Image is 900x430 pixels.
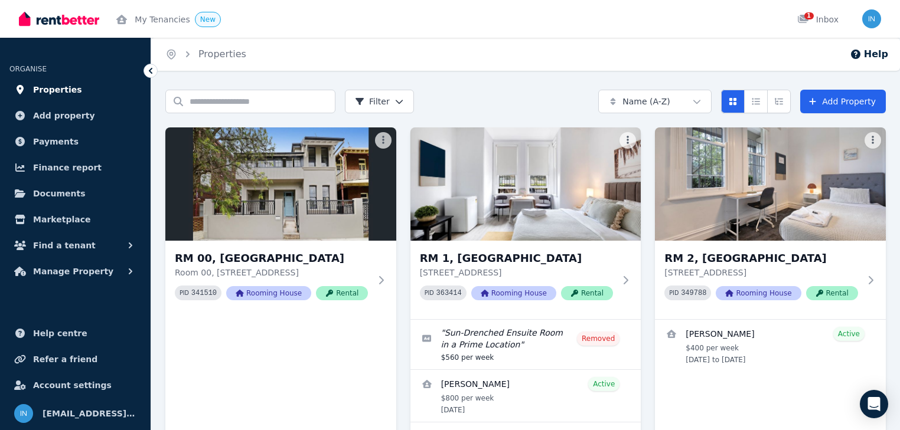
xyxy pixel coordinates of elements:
img: RM 00, 4 Park Parade [165,127,396,241]
small: PID [180,290,189,296]
span: Rooming House [471,286,556,300]
span: Account settings [33,378,112,392]
img: RM 1, 4 Park Parade [410,127,641,241]
a: Add property [9,104,141,127]
div: Inbox [797,14,839,25]
img: RM 2, 4 Park Parade [655,127,886,241]
a: Finance report [9,156,141,179]
button: Expanded list view [767,90,791,113]
span: Rooming House [716,286,801,300]
a: Refer a friend [9,347,141,371]
span: Find a tenant [33,238,96,252]
a: View details for Andrea Figueroa [410,370,641,422]
code: 363414 [436,289,462,297]
button: Filter [345,90,414,113]
img: info@museliving.com.au [862,9,881,28]
button: More options [375,132,392,149]
span: Properties [33,83,82,97]
span: Name (A-Z) [622,96,670,107]
h3: RM 1, [GEOGRAPHIC_DATA] [420,250,615,267]
a: RM 1, 4 Park ParadeRM 1, [GEOGRAPHIC_DATA][STREET_ADDRESS]PID 363414Rooming HouseRental [410,127,641,319]
p: Room 00, [STREET_ADDRESS] [175,267,370,278]
span: Add property [33,109,95,123]
button: Help [850,47,888,61]
span: Rental [806,286,858,300]
span: Refer a friend [33,352,97,366]
p: [STREET_ADDRESS] [664,267,860,278]
h3: RM 00, [GEOGRAPHIC_DATA] [175,250,370,267]
a: Edit listing: Sun-Drenched Ensuite Room in a Prime Location [410,320,641,369]
span: Payments [33,134,79,149]
code: 349788 [681,289,706,297]
img: RentBetter [19,10,99,28]
h3: RM 2, [GEOGRAPHIC_DATA] [664,250,860,267]
button: Name (A-Z) [598,90,712,113]
button: Compact list view [744,90,768,113]
button: Card view [721,90,745,113]
small: PID [669,290,679,296]
nav: Breadcrumb [151,38,260,71]
a: RM 2, 4 Park ParadeRM 2, [GEOGRAPHIC_DATA][STREET_ADDRESS]PID 349788Rooming HouseRental [655,127,886,319]
button: Manage Property [9,260,141,283]
a: Documents [9,182,141,205]
div: View options [721,90,791,113]
span: Documents [33,186,86,201]
span: [EMAIL_ADDRESS][DOMAIN_NAME] [43,406,136,421]
small: PID [425,290,434,296]
code: 341510 [191,289,217,297]
a: Payments [9,130,141,153]
span: Filter [355,96,390,107]
button: More options [619,132,636,149]
span: Manage Property [33,264,113,278]
a: RM 00, 4 Park ParadeRM 00, [GEOGRAPHIC_DATA]Room 00, [STREET_ADDRESS]PID 341510Rooming HouseRental [165,127,396,319]
a: View details for Mahdi Soleymanifar [655,320,886,372]
a: Properties [9,78,141,101]
button: Find a tenant [9,234,141,257]
a: Properties [198,48,246,60]
button: More options [865,132,881,149]
a: Account settings [9,373,141,397]
span: 1 [804,12,814,19]
p: [STREET_ADDRESS] [420,267,615,278]
span: New [200,15,216,24]
span: ORGANISE [9,65,47,73]
a: Help centre [9,321,141,345]
span: Finance report [33,160,102,175]
img: info@museliving.com.au [14,404,33,423]
a: Marketplace [9,208,141,231]
div: Open Intercom Messenger [860,390,888,418]
span: Help centre [33,326,87,340]
span: Rental [561,286,613,300]
a: Add Property [800,90,886,113]
span: Rental [316,286,368,300]
span: Marketplace [33,212,90,227]
span: Rooming House [226,286,311,300]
